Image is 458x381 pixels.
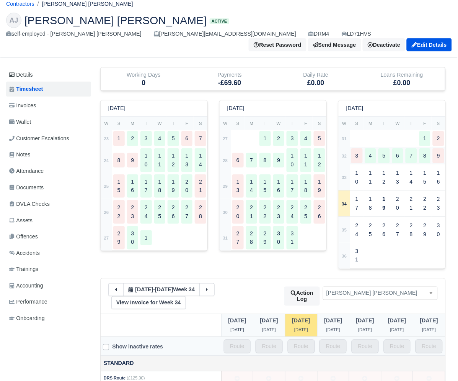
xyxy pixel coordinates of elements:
[406,148,417,163] div: 7
[246,226,258,250] div: 28
[9,85,43,94] span: Timesheet
[104,158,109,163] strong: 24
[433,148,444,163] div: 9
[223,210,228,215] strong: 30
[273,153,285,168] div: 9
[318,121,321,126] small: S
[433,166,444,189] div: 16
[396,121,400,126] small: W
[9,282,43,291] span: Accounting
[127,131,139,146] div: 2
[127,174,139,198] div: 16
[284,287,320,306] button: Action Log
[227,105,244,112] h6: [DATE]
[351,218,363,242] div: 24
[24,15,207,26] span: [PERSON_NAME] [PERSON_NAME]
[388,318,406,324] span: 2 days from now
[168,200,179,224] div: 26
[259,153,271,168] div: 8
[6,262,91,277] a: Trainings
[308,30,329,38] div: DRM4
[6,30,142,38] div: self-employed - [PERSON_NAME] [PERSON_NAME]
[308,38,361,51] a: Send Message
[363,38,405,51] a: Deactivate
[324,318,342,324] span: 6 hours from now
[101,67,187,90] div: Working Days
[246,174,258,198] div: 14
[273,67,359,90] div: Daily Rate
[113,174,125,198] div: 15
[158,121,162,126] small: W
[223,236,228,240] strong: 31
[224,340,251,353] input: Route
[6,213,91,228] a: Assets
[342,202,347,206] strong: 34
[246,200,258,224] div: 21
[140,230,152,245] div: 1
[145,121,147,126] small: T
[108,105,126,112] h6: [DATE]
[172,121,175,126] small: T
[6,279,91,294] a: Accounting
[378,218,390,242] div: 26
[228,318,246,324] span: 2 days ago
[420,318,438,324] span: 3 days from now
[392,192,404,215] div: 20
[390,328,404,332] span: 2 days from now
[264,121,266,126] small: T
[113,226,125,250] div: 29
[259,131,271,146] div: 1
[181,200,193,224] div: 27
[6,180,91,195] a: Documents
[223,158,228,163] strong: 28
[342,30,372,38] a: LD71HVS
[287,174,298,198] div: 17
[195,148,206,172] div: 14
[300,148,312,172] div: 11
[230,328,244,332] span: 2 days ago
[326,328,340,332] span: 6 hours from now
[300,131,312,146] div: 4
[192,79,267,87] h5: -£69.60
[6,246,91,261] a: Accidents
[365,148,377,163] div: 4
[273,200,285,224] div: 23
[314,200,325,224] div: 26
[419,148,431,163] div: 8
[104,184,109,189] strong: 25
[323,287,438,300] span: Adam Pete S. Johnson
[181,148,193,172] div: 13
[113,153,125,168] div: 8
[346,105,363,112] h6: [DATE]
[351,192,363,215] div: 17
[342,175,347,180] strong: 33
[168,131,179,146] div: 5
[378,148,390,163] div: 5
[259,200,271,224] div: 22
[279,79,353,87] h5: £0.00
[104,136,109,141] strong: 23
[437,121,440,126] small: S
[433,218,444,242] div: 30
[6,131,91,146] a: Customer Escalations
[351,148,363,163] div: 3
[433,131,444,146] div: 2
[140,174,152,198] div: 17
[392,166,404,189] div: 13
[154,30,297,38] div: [PERSON_NAME][EMAIL_ADDRESS][DOMAIN_NAME]
[9,314,45,323] span: Onboarding
[9,118,31,126] span: Wallet
[195,174,206,198] div: 21
[383,121,385,126] small: T
[260,318,278,324] span: 1 day ago
[420,344,458,381] div: Chat Widget
[6,68,91,82] a: Details
[365,79,439,87] h5: £0.00
[300,174,312,198] div: 18
[365,192,377,215] div: 18
[314,131,325,146] div: 5
[288,340,315,353] input: Route
[0,7,458,58] div: Adam Pete S. Johnson
[352,340,379,353] input: Route
[356,318,374,324] span: 1 day from now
